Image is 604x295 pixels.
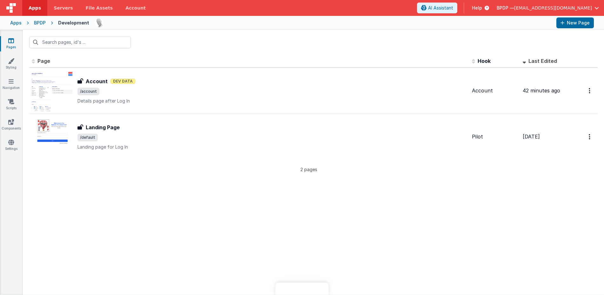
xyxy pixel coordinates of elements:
[95,18,104,27] img: 11ac31fe5dc3d0eff3fbbbf7b26fa6e1
[86,5,113,11] span: File Assets
[86,124,120,131] h3: Landing Page
[497,5,514,11] span: BPDP —
[428,5,453,11] span: AI Assistant
[77,144,467,150] p: Landing page for Log In
[77,134,98,141] span: /default
[472,5,482,11] span: Help
[37,58,50,64] span: Page
[77,88,99,95] span: /account
[478,58,491,64] span: Hook
[110,78,136,84] span: Dev Data
[585,84,595,97] button: Options
[472,133,518,140] div: Pilot
[54,5,73,11] span: Servers
[556,17,594,28] button: New Page
[86,77,108,85] h3: Account
[514,5,592,11] span: [EMAIL_ADDRESS][DOMAIN_NAME]
[497,5,599,11] button: BPDP — [EMAIL_ADDRESS][DOMAIN_NAME]
[472,87,518,94] div: Account
[10,20,22,26] div: Apps
[58,20,89,26] div: Development
[585,130,595,143] button: Options
[417,3,457,13] button: AI Assistant
[34,20,46,26] div: BPDP
[523,87,560,94] span: 42 minutes ago
[29,36,131,48] input: Search pages, id's ...
[528,58,557,64] span: Last Edited
[29,166,588,173] p: 2 pages
[29,5,41,11] span: Apps
[77,98,467,104] p: Details page after Log In
[523,133,540,140] span: [DATE]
